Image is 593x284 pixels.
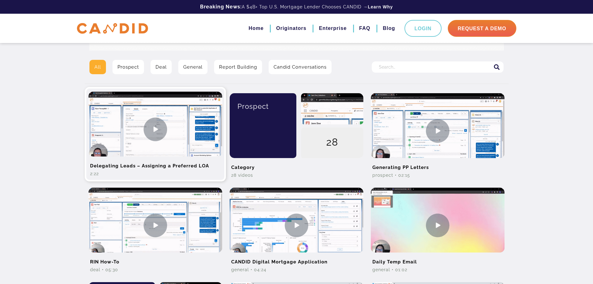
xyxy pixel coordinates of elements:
a: Login [404,20,442,37]
img: CANDID APP [77,23,148,34]
a: All [89,60,106,74]
h2: Daily Temp Email [371,253,505,267]
h2: RIN How-To [88,253,222,267]
div: Deal • 05:30 [88,267,222,273]
img: Delegating Leads – Assigning a Preferred LOA Video [88,92,222,167]
img: CANDID Digital Mortgage Application Video [230,188,363,263]
a: Candid Conversations [269,60,332,74]
img: RIN How-To Video [88,188,222,263]
a: Report Building [214,60,262,74]
a: FAQ [359,23,371,34]
div: Prospect • 02:15 [371,172,505,178]
h2: Delegating Leads – Assigning a Preferred LOA [88,156,222,171]
div: General • 01:02 [371,267,505,273]
a: Home [249,23,264,34]
h2: Category [230,158,363,172]
a: Blog [383,23,395,34]
a: Learn Why [368,4,393,10]
a: Prospect [112,60,144,74]
a: General [178,60,208,74]
h2: CANDID Digital Mortgage Application [230,253,363,267]
div: 28 Videos [230,172,363,178]
div: Prospect [234,93,292,119]
a: Originators [276,23,306,34]
a: Deal [151,60,172,74]
img: Daily Temp Email Video [371,188,505,263]
img: Generating PP Letters Video [371,93,505,168]
h2: Generating PP Letters [371,158,505,172]
b: Breaking News: [200,4,242,10]
div: 28 [301,128,363,159]
a: Enterprise [319,23,347,34]
a: Request A Demo [448,20,516,37]
div: 2:22 [88,171,222,177]
div: General • 04:24 [230,267,363,273]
